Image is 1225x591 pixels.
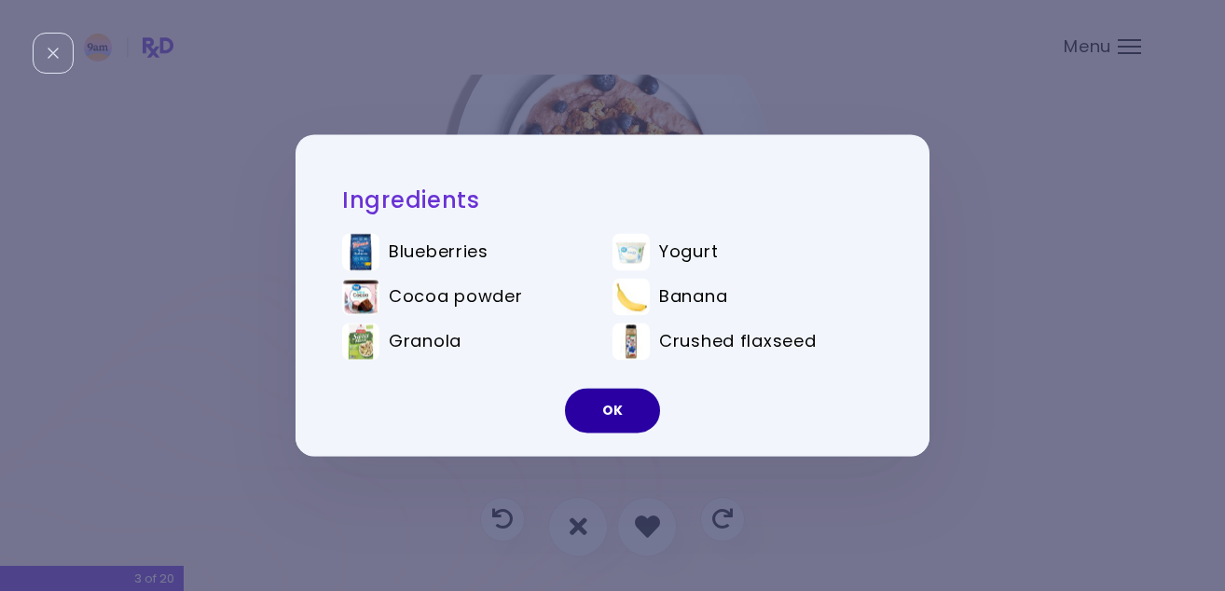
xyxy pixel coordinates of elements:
span: Crushed flaxseed [659,332,817,352]
span: Yogurt [659,242,718,263]
span: Banana [659,287,727,308]
h2: Ingredients [342,186,883,214]
div: Close [33,33,74,74]
span: Blueberries [389,242,489,263]
button: OK [565,389,660,433]
span: Cocoa powder [389,287,523,308]
span: Granola [389,332,461,352]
